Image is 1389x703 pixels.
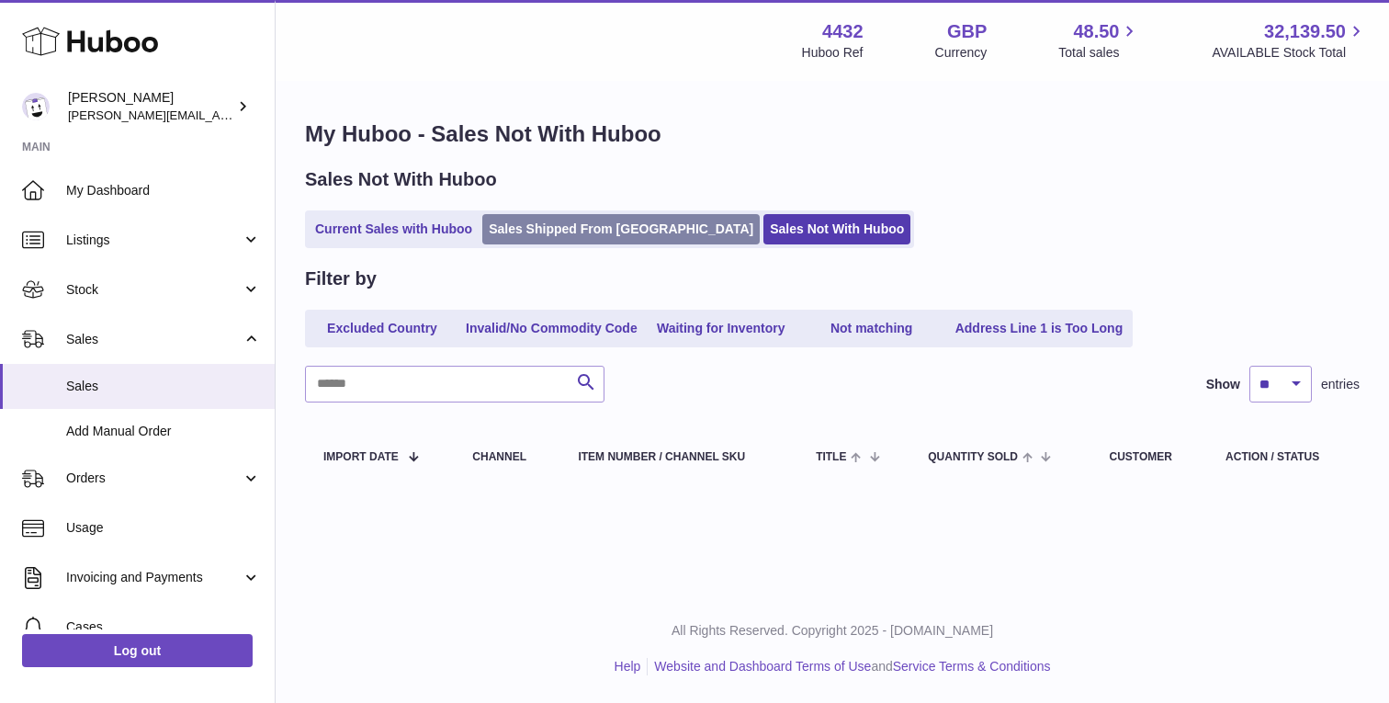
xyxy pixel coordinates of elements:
[305,266,377,291] h2: Filter by
[1321,376,1360,393] span: entries
[935,44,988,62] div: Currency
[68,108,368,122] span: [PERSON_NAME][EMAIL_ADDRESS][DOMAIN_NAME]
[1073,19,1119,44] span: 48.50
[309,313,456,344] a: Excluded Country
[22,93,50,120] img: akhil@amalachai.com
[1212,44,1367,62] span: AVAILABLE Stock Total
[68,89,233,124] div: [PERSON_NAME]
[798,313,945,344] a: Not matching
[928,451,1018,463] span: Quantity Sold
[578,451,779,463] div: Item Number / Channel SKU
[1225,451,1341,463] div: Action / Status
[66,331,242,348] span: Sales
[763,214,910,244] a: Sales Not With Huboo
[305,167,497,192] h2: Sales Not With Huboo
[615,659,641,674] a: Help
[66,569,242,586] span: Invoicing and Payments
[66,423,261,440] span: Add Manual Order
[949,313,1130,344] a: Address Line 1 is Too Long
[66,618,261,636] span: Cases
[648,313,795,344] a: Waiting for Inventory
[802,44,864,62] div: Huboo Ref
[22,634,253,667] a: Log out
[472,451,541,463] div: Channel
[816,451,846,463] span: Title
[305,119,1360,149] h1: My Huboo - Sales Not With Huboo
[323,451,399,463] span: Import date
[290,622,1374,640] p: All Rights Reserved. Copyright 2025 - [DOMAIN_NAME]
[459,313,644,344] a: Invalid/No Commodity Code
[1058,44,1140,62] span: Total sales
[1110,451,1190,463] div: Customer
[66,281,242,299] span: Stock
[822,19,864,44] strong: 4432
[1206,376,1240,393] label: Show
[482,214,760,244] a: Sales Shipped From [GEOGRAPHIC_DATA]
[654,659,871,674] a: Website and Dashboard Terms of Use
[1264,19,1346,44] span: 32,139.50
[893,659,1051,674] a: Service Terms & Conditions
[66,519,261,537] span: Usage
[947,19,987,44] strong: GBP
[309,214,479,244] a: Current Sales with Huboo
[66,182,261,199] span: My Dashboard
[66,470,242,487] span: Orders
[66,232,242,249] span: Listings
[1212,19,1367,62] a: 32,139.50 AVAILABLE Stock Total
[66,378,261,395] span: Sales
[1058,19,1140,62] a: 48.50 Total sales
[648,658,1050,675] li: and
